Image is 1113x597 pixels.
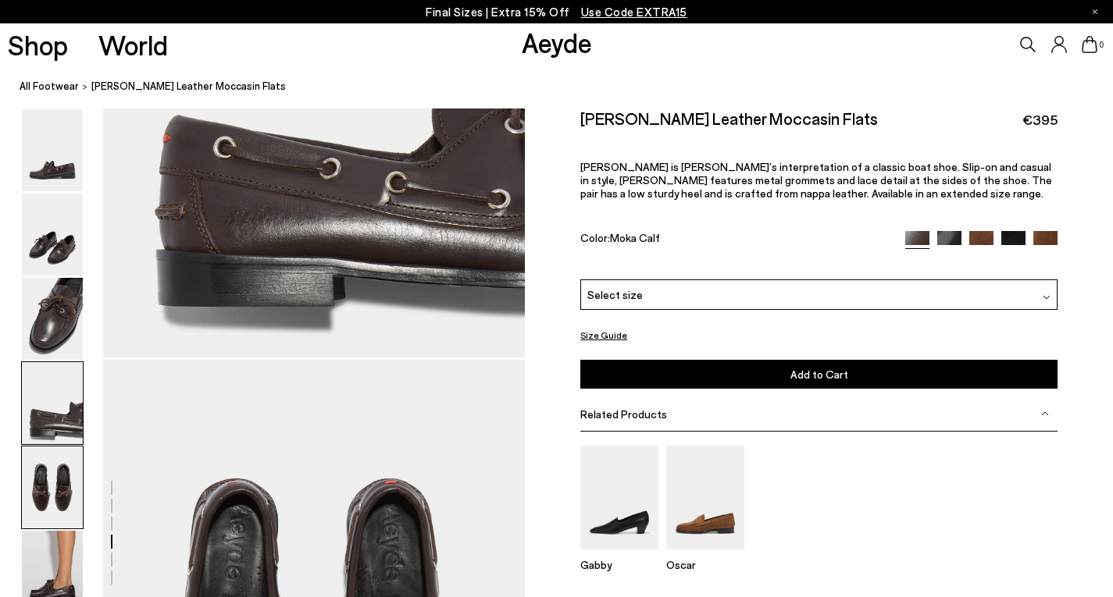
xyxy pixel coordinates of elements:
[1022,110,1058,130] span: €395
[22,109,83,191] img: Harris Leather Moccasin Flats - Image 1
[1043,293,1051,301] img: svg%3E
[580,108,878,128] h2: [PERSON_NAME] Leather Moccasin Flats
[8,31,68,59] a: Shop
[580,360,1057,389] button: Add to Cart
[666,446,744,549] img: Oscar Suede Loafers
[610,231,660,244] span: Moka Calf
[20,78,79,94] a: All Footwear
[790,368,848,381] span: Add to Cart
[98,31,168,59] a: World
[20,66,1113,108] nav: breadcrumb
[1097,41,1105,49] span: 0
[587,286,643,303] span: Select size
[580,407,667,421] span: Related Products
[581,5,687,19] span: Navigate to /collections/ss25-final-sizes
[580,231,890,249] div: Color:
[580,558,658,571] p: Gabby
[1082,36,1097,53] a: 0
[1041,410,1049,418] img: svg%3E
[22,278,83,360] img: Harris Leather Moccasin Flats - Image 3
[22,446,83,528] img: Harris Leather Moccasin Flats - Image 5
[580,538,658,571] a: Gabby Almond-Toe Loafers Gabby
[426,2,687,22] p: Final Sizes | Extra 15% Off
[580,160,1057,200] p: [PERSON_NAME] is [PERSON_NAME]’s interpretation of a classic boat shoe. Slip-on and casual in sty...
[666,558,744,571] p: Oscar
[22,194,83,275] img: Harris Leather Moccasin Flats - Image 2
[22,362,83,444] img: Harris Leather Moccasin Flats - Image 4
[580,446,658,549] img: Gabby Almond-Toe Loafers
[666,538,744,571] a: Oscar Suede Loafers Oscar
[91,78,286,94] span: [PERSON_NAME] Leather Moccasin Flats
[522,26,592,59] a: Aeyde
[580,325,627,345] button: Size Guide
